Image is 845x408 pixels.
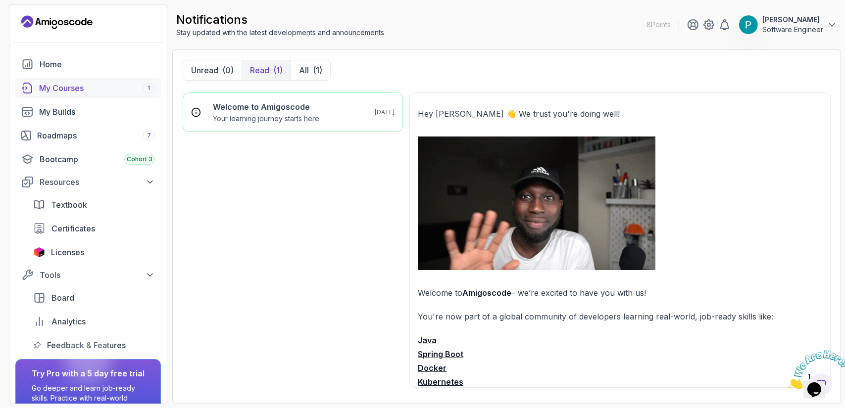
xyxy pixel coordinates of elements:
[148,84,150,92] span: 1
[250,64,269,76] p: Read
[15,102,161,122] a: builds
[313,64,322,76] div: (1)
[273,64,283,76] div: (1)
[222,64,234,76] div: (0)
[739,15,758,34] img: user profile image
[646,20,671,30] p: 8 Points
[127,155,152,163] span: Cohort 3
[784,346,845,393] iframe: chat widget
[40,176,155,188] div: Resources
[183,60,242,80] button: Unread(0)
[213,114,319,124] p: Your learning journey starts here
[27,219,161,238] a: certificates
[176,12,384,28] h2: notifications
[418,310,822,323] p: You're now part of a global community of developers learning real-world, job-ready skills like:
[15,126,161,145] a: roadmaps
[291,60,330,80] button: All(1)
[418,136,655,270] img: Welcome GIF
[15,266,161,284] button: Tools
[418,107,822,121] p: Hey [PERSON_NAME] 👋 We trust you're doing well!
[418,286,822,300] p: Welcome to – we’re excited to have you with us!
[213,101,319,113] h6: Welcome to Amigoscode
[51,223,95,234] span: Certificates
[51,199,87,211] span: Textbook
[27,312,161,331] a: analytics
[15,54,161,74] a: home
[27,335,161,355] a: feedback
[37,130,155,141] div: Roadmaps
[40,153,155,165] div: Bootcamp
[15,78,161,98] a: courses
[39,82,155,94] div: My Courses
[299,64,309,76] p: All
[33,247,45,257] img: jetbrains icon
[51,316,86,327] span: Analytics
[15,149,161,169] a: bootcamp
[27,242,161,262] a: licenses
[739,15,837,35] button: user profile image[PERSON_NAME]Software Engineer
[51,292,74,304] span: Board
[418,349,463,359] a: Spring Boot
[27,288,161,308] a: board
[4,4,8,12] span: 1
[191,64,218,76] p: Unread
[242,60,291,80] button: Read(1)
[21,14,93,30] a: Landing page
[418,363,447,373] a: Docker
[40,269,155,281] div: Tools
[462,288,511,298] strong: Amigoscode
[176,28,384,38] p: Stay updated with the latest developments and announcements
[4,4,65,43] img: Chat attention grabber
[418,335,437,345] a: Java
[47,339,126,351] span: Feedback & Features
[375,108,395,116] p: [DATE]
[40,58,155,70] div: Home
[15,173,161,191] button: Resources
[147,132,151,139] span: 7
[762,25,823,35] p: Software Engineer
[51,246,84,258] span: Licenses
[762,15,823,25] p: [PERSON_NAME]
[418,377,463,387] a: Kubernetes
[39,106,155,118] div: My Builds
[27,195,161,215] a: textbook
